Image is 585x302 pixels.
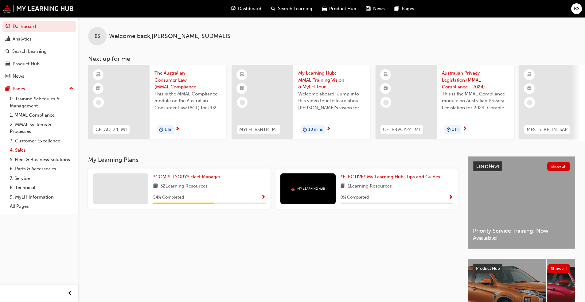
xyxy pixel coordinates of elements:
span: book-icon [153,183,158,190]
span: Product Hub [329,5,356,12]
a: 1. MMAL Compliance [7,110,76,120]
span: Priority Service Training: Now Available! [473,227,570,241]
span: My Learning Hub: MMAL Training Vision & MyLH Tour (Elective) [298,70,365,91]
button: DashboardAnalyticsSearch LearningProduct HubNews [2,20,76,83]
span: Product Hub [476,266,500,271]
span: guage-icon [231,5,236,13]
span: This is the MMAL Compliance module on Australian Privacy Legislation for 2024. Complete this modu... [442,91,509,111]
h3: My Learning Plans [88,156,458,163]
button: Pages [2,83,76,95]
a: 6. Parts & Accessories [7,164,76,174]
span: Latest News [476,164,500,169]
a: *COMPULSORY* Fleet Manager [153,173,223,180]
a: Latest NewsShow all [473,161,570,171]
span: 52 Learning Resources [160,183,208,190]
span: booktick-icon [384,85,388,93]
span: learningResourceType_ELEARNING-icon [527,71,532,79]
span: learningRecordVerb_NONE-icon [240,100,245,105]
span: *COMPULSORY* Fleet Manager [153,174,220,180]
span: *ELECTIVE* My Learning Hub: Tips and Guides [341,174,440,180]
div: News [13,73,24,80]
div: Search Learning [12,48,47,55]
a: CF_ACL24_M1The Australian Consumer Law (MMAL Compliance - 2024)This is the MMAL Compliance module... [88,65,226,139]
span: next-icon [462,126,467,132]
span: Pages [402,5,414,12]
span: learningResourceType_ELEARNING-icon [96,71,100,79]
span: prev-icon [68,290,72,297]
span: Show Progress [261,195,266,200]
span: Dashboard [238,5,261,12]
span: CF_ACL24_M1 [96,126,127,133]
a: MYLH_VSNTR_M1My Learning Hub: MMAL Training Vision & MyLH Tour (Elective)Welcome aboard! Jump int... [232,65,370,139]
a: 0. Training Schedules & Management [7,94,76,110]
a: 9. MyLH Information [7,192,76,202]
a: 7. Service [7,174,76,183]
span: News [373,5,385,12]
a: Dashboard [2,21,76,32]
span: guage-icon [6,24,10,29]
span: 0 % Completed [341,194,369,201]
button: Show all [547,162,570,171]
span: pages-icon [6,86,10,92]
span: Welcome back , [PERSON_NAME] SUDMALIS [109,33,231,40]
span: learningRecordVerb_NONE-icon [527,100,532,105]
a: *ELECTIVE* My Learning Hub: Tips and Guides [341,173,443,180]
a: news-iconNews [361,2,390,15]
span: 10 mins [308,126,323,133]
img: mmal [3,5,74,13]
a: Search Learning [2,46,76,57]
a: 2. MMAL Systems & Processes [7,120,76,136]
a: Product HubShow all [473,264,570,273]
a: search-iconSearch Learning [266,2,317,15]
span: booktick-icon [96,85,100,93]
span: next-icon [326,126,331,132]
span: learningRecordVerb_NONE-icon [383,100,389,105]
button: Show Progress [261,194,266,201]
span: booktick-icon [240,85,244,93]
div: Pages [13,85,25,92]
img: mmal [291,187,325,191]
a: car-iconProduct Hub [317,2,361,15]
span: 1 Learning Resources [348,183,392,190]
span: book-icon [341,183,345,190]
span: MYLH_VSNTR_M1 [239,126,278,133]
span: Show Progress [448,195,453,200]
span: CF_PRVCY24_M1 [383,126,421,133]
a: All Pages [7,202,76,211]
span: pages-icon [395,5,399,13]
a: Analytics [2,33,76,45]
button: Show all [548,264,571,273]
a: Product Hub [2,58,76,70]
a: News [2,71,76,82]
span: MFS_5_BP_IN_SAP [527,126,567,133]
a: Latest NewsShow allPriority Service Training: Now Available! [468,156,575,249]
span: duration-icon [447,126,451,134]
a: 5. Fleet & Business Solutions [7,155,76,165]
span: Search Learning [278,5,312,12]
span: BS [574,5,579,12]
span: 54 % Completed [153,194,184,201]
span: The Australian Consumer Law (MMAL Compliance - 2024) [154,70,221,91]
span: learningRecordVerb_NONE-icon [96,100,101,105]
span: duration-icon [303,126,307,134]
span: BS [95,33,100,40]
span: car-icon [322,5,327,13]
span: search-icon [6,49,10,54]
button: Show Progress [448,194,453,201]
a: guage-iconDashboard [226,2,266,15]
div: Product Hub [13,60,40,68]
span: car-icon [6,61,10,67]
span: 1 hr [165,126,172,133]
a: 4. Sales [7,145,76,155]
span: news-icon [366,5,371,13]
h3: Next up for me [78,55,585,62]
span: This is the MMAL Compliance module on the Australian Consumer Law (ACL) for 2024. Complete this m... [154,91,221,111]
span: news-icon [6,74,10,79]
span: chart-icon [6,37,10,42]
a: 3. Customer Excellence [7,136,76,146]
span: next-icon [175,126,180,132]
span: duration-icon [159,126,163,134]
div: Analytics [13,36,32,43]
